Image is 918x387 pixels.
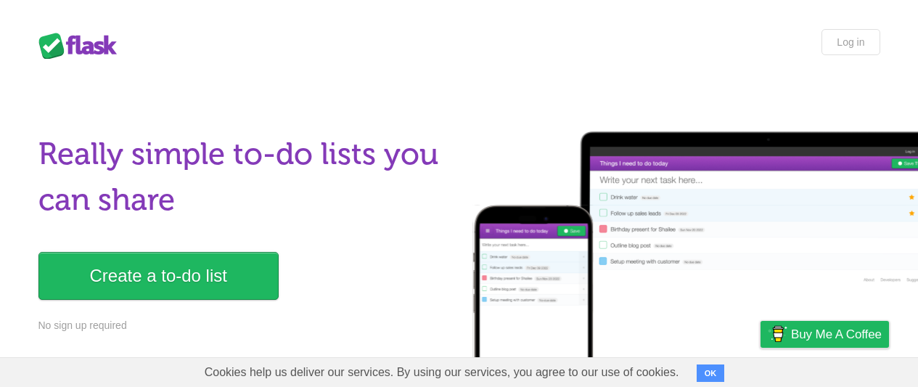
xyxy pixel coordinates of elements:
[768,322,787,346] img: Buy me a coffee
[38,33,126,59] div: Flask Lists
[190,358,694,387] span: Cookies help us deliver our services. By using our services, you agree to our use of cookies.
[38,252,279,300] a: Create a to-do list
[38,131,451,223] h1: Really simple to-do lists you can share
[761,321,889,348] a: Buy me a coffee
[791,322,882,347] span: Buy me a coffee
[821,29,880,55] a: Log in
[697,364,725,382] button: OK
[38,318,451,333] p: No sign up required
